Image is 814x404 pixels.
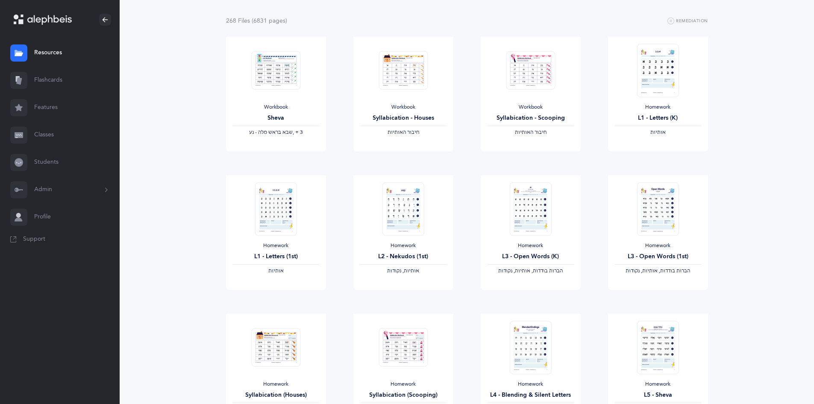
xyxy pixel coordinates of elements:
[509,182,551,236] img: Homework_L3_OpenWords_R_EN_thumbnail_1731229486.png
[488,252,574,261] div: L3 - Open Words (K)
[626,268,690,274] span: ‫הברות בודדות, אותיות, נקודות‬
[233,129,319,136] div: ‪, + 3‬
[379,328,428,367] img: Homework_Syllabication-EN_Red_Scooping_EN_thumbnail_1724301177.png
[360,381,447,388] div: Homework
[615,242,701,249] div: Homework
[637,44,679,97] img: Homework_L1_Letters_R_EN_thumbnail_1731214661.png
[387,268,419,274] span: ‫אותיות, נקודות‬
[251,328,300,367] img: Homework_Syllabication-EN_Red_Houses_EN_thumbnail_1724301135.png
[226,18,250,24] span: 268 File
[247,18,250,24] span: s
[360,242,447,249] div: Homework
[615,104,701,111] div: Homework
[488,391,574,400] div: L4 - Blending & Silent Letters
[637,321,679,374] img: Homework_L5_Sheva_R_EN_thumbnail_1754305392.png
[498,268,563,274] span: ‫הברות בודדות, אותיות, נקודות‬
[488,114,574,123] div: Syllabication - Scooping
[360,391,447,400] div: Syllabication (Scooping)
[249,129,293,135] span: ‫שבא בראש מלה - נע‬
[615,391,701,400] div: L5 - Sheva
[509,321,551,374] img: Homework_L4_BlendingAndSilentLetters_R_EN_thumbnail_1731217887.png
[233,242,319,249] div: Homework
[252,18,287,24] span: (6831 page )
[667,16,708,27] button: Remediation
[488,242,574,249] div: Homework
[650,129,666,135] span: ‫אותיות‬
[283,18,285,24] span: s
[637,182,679,236] img: Homework_L3_OpenWords_O_Red_EN_thumbnail_1731217670.png
[360,104,447,111] div: Workbook
[615,381,701,388] div: Homework
[382,182,424,236] img: Homework_L2_Nekudos_R_EN_1_thumbnail_1731617499.png
[506,51,555,90] img: Syllabication-Workbook-Level-1-EN_Red_Scooping_thumbnail_1741114434.png
[360,114,447,123] div: Syllabication - Houses
[268,268,284,274] span: ‫אותיות‬
[251,51,300,90] img: Sheva-Workbook-Red_EN_thumbnail_1754012358.png
[233,114,319,123] div: Sheva
[360,252,447,261] div: L2 - Nekudos (1st)
[233,252,319,261] div: L1 - Letters (1st)
[23,235,45,244] span: Support
[488,381,574,388] div: Homework
[615,114,701,123] div: L1 - Letters (K)
[488,104,574,111] div: Workbook
[615,252,701,261] div: L3 - Open Words (1st)
[379,51,428,90] img: Syllabication-Workbook-Level-1-EN_Red_Houses_thumbnail_1741114032.png
[515,129,547,135] span: ‫חיבור האותיות‬
[233,381,319,388] div: Homework
[233,391,319,400] div: Syllabication (Houses)
[255,182,297,236] img: Homework_L1_Letters_O_Red_EN_thumbnail_1731215195.png
[388,129,419,135] span: ‫חיבור האותיות‬
[233,104,319,111] div: Workbook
